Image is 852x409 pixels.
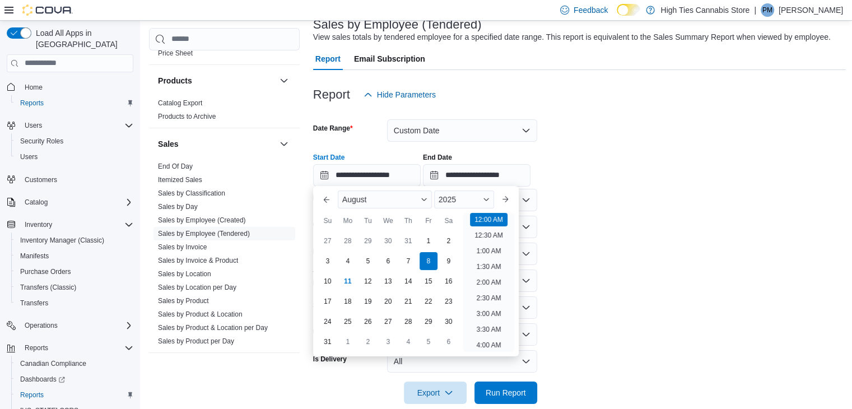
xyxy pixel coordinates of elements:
span: Sales by Product & Location per Day [158,323,268,332]
button: Reports [11,95,138,111]
span: Price Sheet [158,49,193,58]
a: Dashboards [11,371,138,387]
span: Customers [25,175,57,184]
div: Sales [149,160,300,352]
span: Sales by Location per Day [158,283,236,292]
span: Hide Parameters [377,89,436,100]
span: Reports [20,391,44,399]
div: day-1 [339,333,357,351]
a: Sales by Product per Day [158,337,234,345]
div: day-31 [399,232,417,250]
a: Transfers [16,296,53,310]
a: Reports [16,96,48,110]
a: Sales by Product [158,297,209,305]
span: Operations [20,319,133,332]
span: Transfers (Classic) [16,281,133,294]
span: Sales by Invoice [158,243,207,252]
button: Catalog [20,196,52,209]
span: Feedback [574,4,608,16]
span: Canadian Compliance [16,357,133,370]
p: [PERSON_NAME] [779,3,843,17]
span: Users [20,119,133,132]
div: Mo [339,212,357,230]
div: day-26 [359,313,377,331]
button: All [387,350,537,373]
button: Reports [11,387,138,403]
div: day-25 [339,313,357,331]
label: Start Date [313,153,345,162]
span: Users [20,152,38,161]
span: Sales by Employee (Tendered) [158,229,250,238]
button: Custom Date [387,119,537,142]
div: Pricing [149,47,300,64]
span: Catalog Export [158,99,202,108]
div: day-28 [399,313,417,331]
div: View sales totals by tendered employee for a specified date range. This report is equivalent to t... [313,31,831,43]
a: Products to Archive [158,113,216,120]
span: Load All Apps in [GEOGRAPHIC_DATA] [31,27,133,50]
div: day-23 [440,292,458,310]
div: day-21 [399,292,417,310]
div: day-12 [359,272,377,290]
div: day-27 [319,232,337,250]
span: Canadian Compliance [20,359,86,368]
div: day-6 [379,252,397,270]
div: day-11 [339,272,357,290]
div: day-22 [420,292,437,310]
div: day-29 [359,232,377,250]
a: Security Roles [16,134,68,148]
button: Home [2,79,138,95]
button: Products [158,75,275,86]
span: Manifests [16,249,133,263]
a: Purchase Orders [16,265,76,278]
div: day-29 [420,313,437,331]
button: Operations [20,319,62,332]
a: Sales by Location per Day [158,283,236,291]
button: Users [11,149,138,165]
div: Fr [420,212,437,230]
div: day-3 [379,333,397,351]
span: Run Report [486,387,526,398]
li: 2:30 AM [472,291,505,305]
h3: Products [158,75,192,86]
div: day-16 [440,272,458,290]
button: Inventory Manager (Classic) [11,233,138,248]
h3: Sales by Employee (Tendered) [313,18,482,31]
li: 2:00 AM [472,276,505,289]
div: day-19 [359,292,377,310]
a: Reports [16,388,48,402]
div: August, 2025 [318,231,459,352]
li: 3:30 AM [472,323,505,336]
span: Operations [25,321,58,330]
button: Users [20,119,46,132]
p: High Ties Cannabis Store [660,3,749,17]
span: Export [411,382,460,404]
div: day-30 [379,232,397,250]
span: Email Subscription [354,48,425,70]
a: Sales by Location [158,270,211,278]
button: Open list of options [522,276,530,285]
button: Previous Month [318,190,336,208]
div: day-18 [339,292,357,310]
li: 3:00 AM [472,307,505,320]
a: Itemized Sales [158,176,202,184]
span: Purchase Orders [16,265,133,278]
span: Reports [16,388,133,402]
button: Reports [20,341,53,355]
span: Manifests [20,252,49,261]
span: Users [16,150,133,164]
span: PM [762,3,772,17]
button: Open list of options [522,222,530,231]
div: day-27 [379,313,397,331]
div: day-30 [440,313,458,331]
button: Catalog [2,194,138,210]
div: day-4 [339,252,357,270]
h3: Sales [158,138,179,150]
span: Transfers (Classic) [20,283,76,292]
a: Sales by Employee (Tendered) [158,230,250,238]
span: Home [25,83,43,92]
div: day-14 [399,272,417,290]
h3: Report [313,88,350,101]
ul: Time [463,213,514,352]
